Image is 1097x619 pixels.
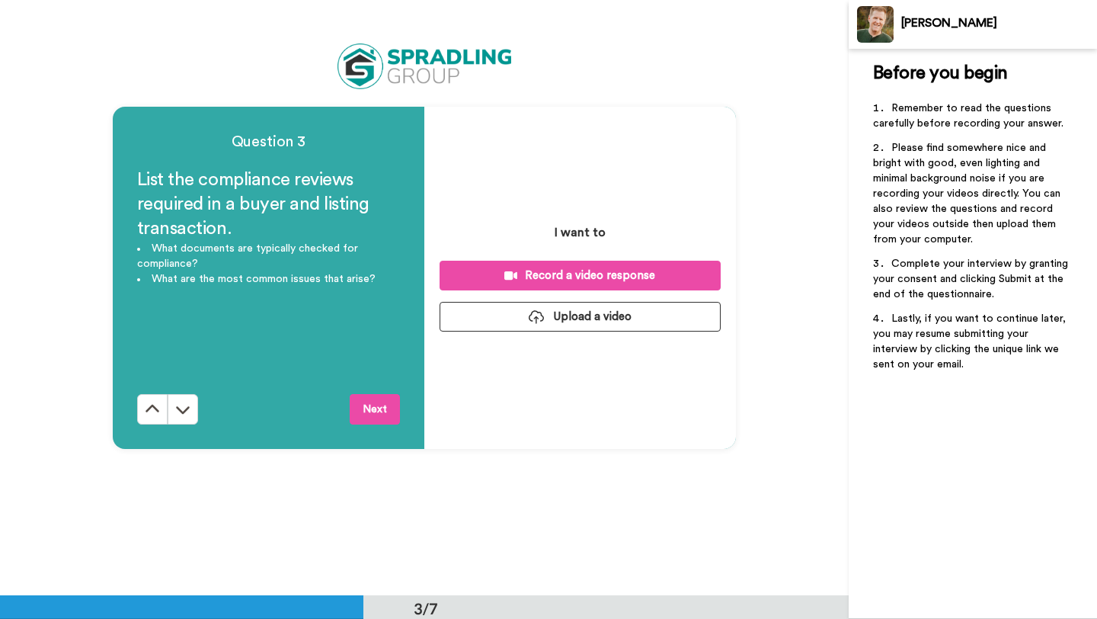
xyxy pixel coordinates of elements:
h4: Question 3 [137,131,400,152]
span: What documents are typically checked for compliance? [137,243,361,269]
div: 3/7 [389,598,462,619]
span: Please find somewhere nice and bright with good, even lighting and minimal background noise if yo... [873,143,1063,245]
span: Before you begin [873,64,1008,82]
img: Profile Image [857,6,894,43]
span: Complete your interview by granting your consent and clicking Submit at the end of the questionna... [873,258,1071,300]
span: Lastly, if you want to continue later, you may resume submitting your interview by clicking the u... [873,313,1069,370]
div: Record a video response [452,268,708,284]
div: [PERSON_NAME] [901,16,1096,30]
p: I want to [555,223,606,242]
button: Upload a video [440,302,721,332]
span: What are the most common issues that arise? [152,274,376,284]
span: Remember to read the questions carefully before recording your answer. [873,103,1063,129]
button: Record a video response [440,261,721,290]
span: List the compliance reviews required in a buyer and listing transaction. [137,171,374,238]
button: Next [350,394,400,425]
